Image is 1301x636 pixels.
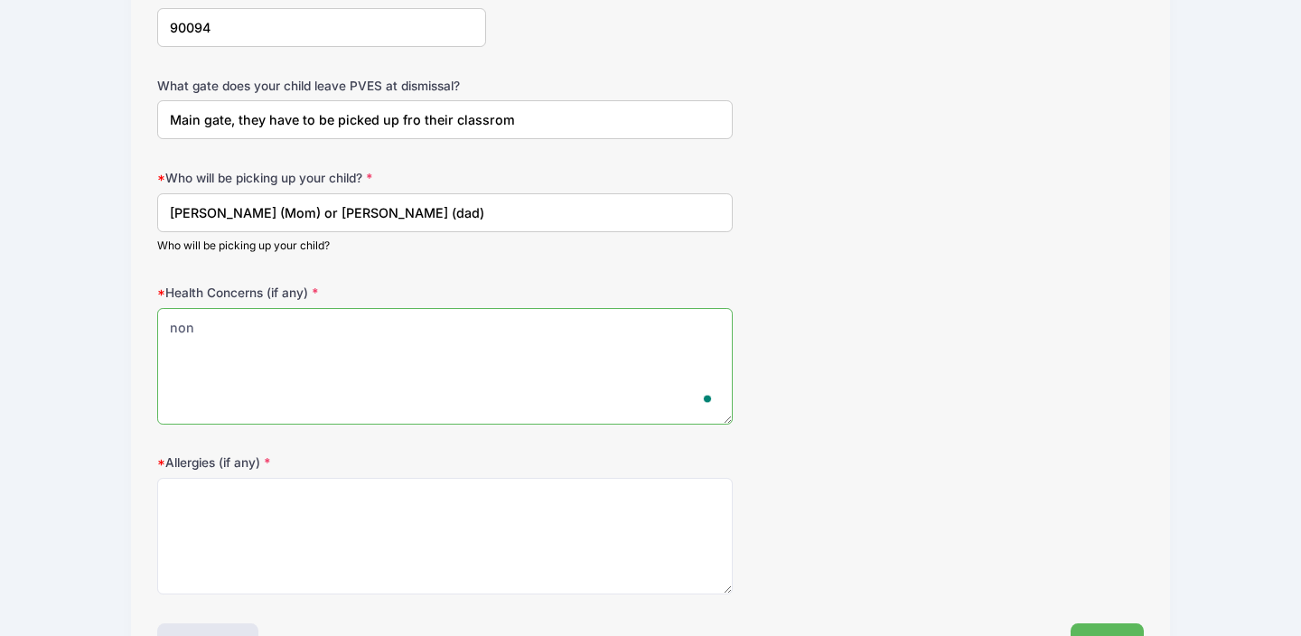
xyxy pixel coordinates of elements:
input: xxxxx [157,8,486,47]
label: Allergies (if any) [157,454,486,472]
div: Who will be picking up your child? [157,238,733,254]
label: Health Concerns (if any) [157,284,486,302]
label: Who will be picking up your child? [157,169,486,187]
label: What gate does your child leave PVES at dismissal? [157,77,486,95]
textarea: To enrich screen reader interactions, please activate Accessibility in Grammarly extension settings [157,308,733,425]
